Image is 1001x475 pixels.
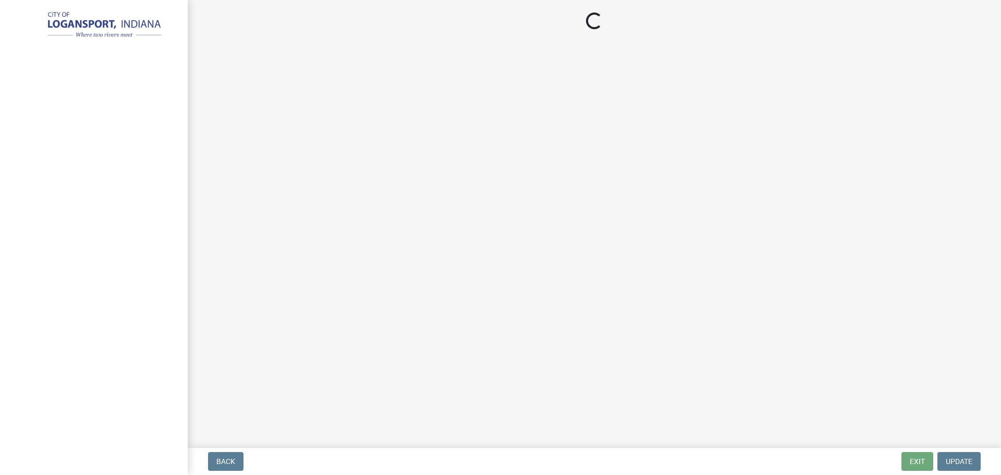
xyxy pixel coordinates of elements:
[946,457,972,466] span: Update
[901,452,933,471] button: Exit
[216,457,235,466] span: Back
[937,452,981,471] button: Update
[208,452,243,471] button: Back
[21,11,171,40] img: City of Logansport, Indiana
